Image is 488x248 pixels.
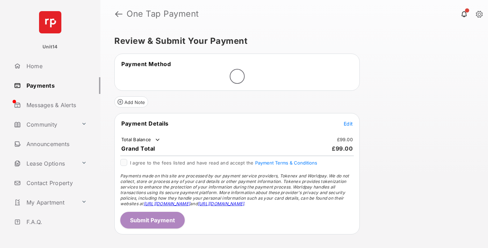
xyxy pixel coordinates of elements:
[144,201,190,206] a: [URL][DOMAIN_NAME]
[43,43,58,50] p: Unit14
[120,212,185,229] button: Submit Payment
[337,136,353,143] td: £99.00
[11,214,100,230] a: F.A.Q.
[344,120,353,127] button: Edit
[11,155,78,172] a: Lease Options
[120,173,349,206] span: Payments made on this site are processed by our payment service providers, Tokenex and Worldpay. ...
[11,136,100,152] a: Announcements
[11,175,100,191] a: Contact Property
[255,160,317,166] button: I agree to the fees listed and have read and accept the
[11,77,100,94] a: Payments
[332,145,353,152] span: £99.00
[121,145,155,152] span: Grand Total
[11,194,78,211] a: My Apartment
[344,121,353,127] span: Edit
[114,37,468,45] h5: Review & Submit Your Payment
[39,11,61,33] img: svg+xml;base64,PHN2ZyB4bWxucz0iaHR0cDovL3d3dy53My5vcmcvMjAwMC9zdmciIHdpZHRoPSI2NCIgaGVpZ2h0PSI2NC...
[114,96,148,107] button: Add Note
[121,61,171,67] span: Payment Method
[130,160,317,166] span: I agree to the fees listed and have read and accept the
[121,136,161,143] td: Total Balance
[11,58,100,74] a: Home
[11,116,78,133] a: Community
[121,120,169,127] span: Payment Details
[127,10,199,18] strong: One Tap Payment
[11,97,100,113] a: Messages & Alerts
[198,201,244,206] a: [URL][DOMAIN_NAME]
